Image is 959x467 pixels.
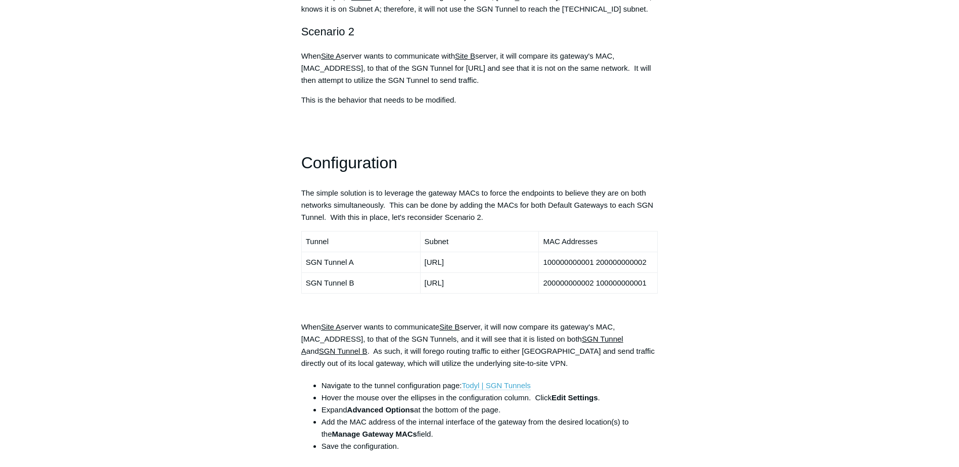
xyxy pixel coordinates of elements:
td: Tunnel [301,231,420,252]
p: This is the behavior that needs to be modified. [301,94,658,106]
td: MAC Addresses [539,231,658,252]
td: 100000000001 200000000002 [539,252,658,272]
td: Subnet [420,231,539,252]
td: [URL] [420,252,539,272]
p: The simple solution is to leverage the gateway MACs to force the endpoints to believe they are on... [301,187,658,223]
li: Expand at the bottom of the page. [322,404,658,416]
strong: Advanced Options [347,405,415,414]
span: Site B [439,322,460,331]
strong: Edit Settings [552,393,598,402]
p: When server wants to communicate server, it will now compare its gateway's MAC, [MAC_ADDRESS], to... [301,321,658,369]
strong: Manage Gateway MACs [332,430,417,438]
span: Site B [455,52,475,60]
span: Site A [321,52,341,60]
span: SGN Tunnel A [301,335,623,355]
span: Site A [321,322,341,331]
td: 200000000002 100000000001 [539,272,658,293]
li: Hover the mouse over the ellipses in the configuration column. Click . [322,392,658,404]
span: SGN Tunnel B [319,347,368,355]
li: Add the MAC address of the internal interface of the gateway from the desired location(s) to the ... [322,416,658,440]
td: SGN Tunnel A [301,252,420,272]
h2: Scenario 2 [301,23,658,40]
li: Save the configuration. [322,440,658,452]
a: Todyl | SGN Tunnels [462,381,530,390]
p: When server wants to communicate with server, it will compare its gateway's MAC, [MAC_ADDRESS], t... [301,50,658,86]
td: SGN Tunnel B [301,272,420,293]
td: [URL] [420,272,539,293]
h1: Configuration [301,150,658,176]
li: Navigate to the tunnel configuration page: [322,380,658,392]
